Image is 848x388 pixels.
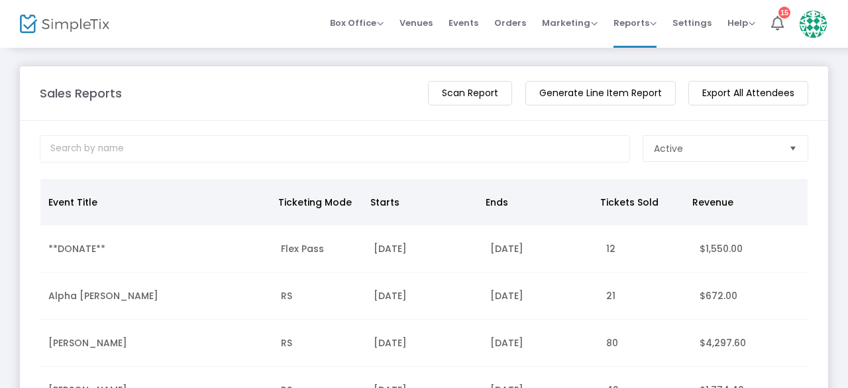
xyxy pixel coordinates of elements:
[330,17,384,29] span: Box Office
[613,17,657,29] span: Reports
[366,273,482,320] td: [DATE]
[482,273,598,320] td: [DATE]
[40,179,270,226] th: Event Title
[366,320,482,367] td: [DATE]
[366,226,482,273] td: [DATE]
[362,179,478,226] th: Starts
[273,226,366,273] td: Flex Pass
[273,320,366,367] td: RS
[692,320,808,367] td: $4,297.60
[778,7,790,19] div: 15
[727,17,755,29] span: Help
[692,226,808,273] td: $1,550.00
[399,6,433,40] span: Venues
[692,273,808,320] td: $672.00
[482,226,598,273] td: [DATE]
[40,320,273,367] td: [PERSON_NAME]
[482,320,598,367] td: [DATE]
[428,81,512,105] m-button: Scan Report
[672,6,712,40] span: Settings
[273,273,366,320] td: RS
[40,135,630,162] input: Search by name
[478,179,593,226] th: Ends
[270,179,362,226] th: Ticketing Mode
[40,84,122,102] m-panel-title: Sales Reports
[494,6,526,40] span: Orders
[598,273,691,320] td: 21
[598,320,691,367] td: 80
[525,81,676,105] m-button: Generate Line Item Report
[449,6,478,40] span: Events
[592,179,684,226] th: Tickets Sold
[598,226,691,273] td: 12
[40,273,273,320] td: Alpha [PERSON_NAME]
[692,196,733,209] span: Revenue
[654,142,683,155] span: Active
[784,136,802,161] button: Select
[542,17,598,29] span: Marketing
[688,81,808,105] m-button: Export All Attendees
